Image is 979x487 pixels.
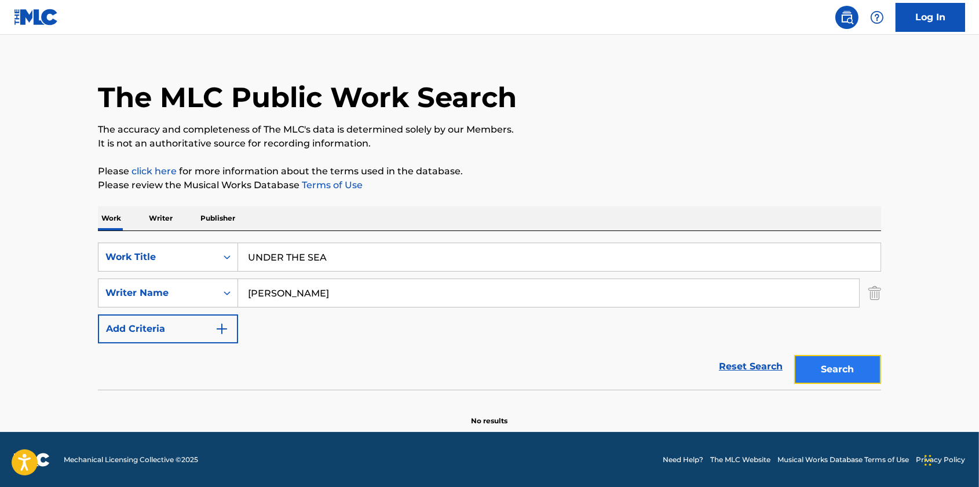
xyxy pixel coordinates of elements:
img: logo [14,453,50,467]
img: MLC Logo [14,9,59,25]
button: Add Criteria [98,314,238,343]
p: The accuracy and completeness of The MLC's data is determined solely by our Members. [98,123,881,137]
div: チャットウィジェット [921,431,979,487]
a: Log In [896,3,965,32]
p: Please for more information about the terms used in the database. [98,164,881,178]
a: click here [131,166,177,177]
img: search [840,10,854,24]
p: Publisher [197,206,239,230]
a: Terms of Use [299,180,363,191]
img: Delete Criterion [868,279,881,307]
div: ドラッグ [925,443,931,478]
h1: The MLC Public Work Search [98,80,517,115]
iframe: Chat Widget [921,431,979,487]
p: Please review the Musical Works Database [98,178,881,192]
form: Search Form [98,243,881,390]
div: Writer Name [105,286,210,300]
a: The MLC Website [710,455,770,465]
a: Public Search [835,6,859,29]
img: 9d2ae6d4665cec9f34b9.svg [215,322,229,336]
p: Writer [145,206,176,230]
img: help [870,10,884,24]
button: Search [794,355,881,384]
a: Reset Search [713,354,788,379]
p: No results [472,402,508,426]
a: Privacy Policy [916,455,965,465]
p: Work [98,206,125,230]
a: Need Help? [663,455,703,465]
a: Musical Works Database Terms of Use [777,455,909,465]
p: It is not an authoritative source for recording information. [98,137,881,151]
div: Work Title [105,250,210,264]
div: Help [865,6,889,29]
span: Mechanical Licensing Collective © 2025 [64,455,198,465]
